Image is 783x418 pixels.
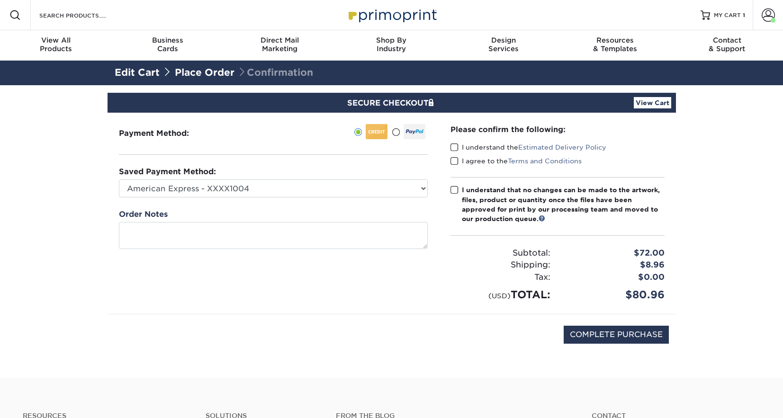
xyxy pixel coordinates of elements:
[347,98,436,107] span: SECURE CHECKOUT
[558,287,672,302] div: $80.96
[450,124,665,135] div: Please confirm the following:
[743,12,745,18] span: 1
[443,247,558,259] div: Subtotal:
[671,30,783,61] a: Contact& Support
[450,142,606,152] label: I understand the
[443,287,558,302] div: TOTAL:
[443,259,558,271] div: Shipping:
[634,97,671,108] a: View Cart
[335,36,447,53] div: Industry
[714,11,741,19] span: MY CART
[443,271,558,284] div: Tax:
[224,30,335,61] a: Direct MailMarketing
[448,36,559,44] span: Design
[335,36,447,44] span: Shop By
[335,30,447,61] a: Shop ByIndustry
[462,185,665,224] div: I understand that no changes can be made to the artwork, files, product or quantity once the file...
[38,9,131,21] input: SEARCH PRODUCTS.....
[558,271,672,284] div: $0.00
[450,156,582,166] label: I agree to the
[119,209,168,220] label: Order Notes
[558,259,672,271] div: $8.96
[237,67,313,78] span: Confirmation
[558,247,672,259] div: $72.00
[112,30,224,61] a: BusinessCards
[508,157,582,165] a: Terms and Conditions
[112,36,224,53] div: Cards
[671,36,783,53] div: & Support
[448,30,559,61] a: DesignServices
[119,129,212,138] h3: Payment Method:
[559,30,671,61] a: Resources& Templates
[559,36,671,53] div: & Templates
[224,36,335,53] div: Marketing
[115,67,160,78] a: Edit Cart
[448,36,559,53] div: Services
[119,166,216,178] label: Saved Payment Method:
[518,143,606,151] a: Estimated Delivery Policy
[564,326,669,344] input: COMPLETE PURCHASE
[175,67,234,78] a: Place Order
[344,5,439,25] img: Primoprint
[559,36,671,44] span: Resources
[224,36,335,44] span: Direct Mail
[112,36,224,44] span: Business
[488,292,511,300] small: (USD)
[671,36,783,44] span: Contact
